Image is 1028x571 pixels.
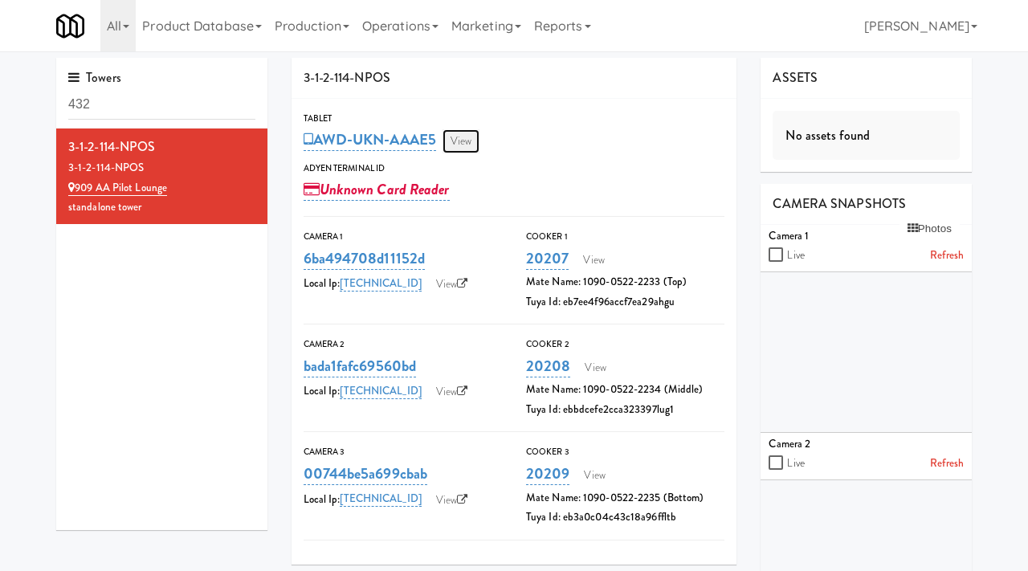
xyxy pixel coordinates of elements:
[304,444,502,460] div: Camera 3
[340,491,421,507] a: [TECHNICAL_ID]
[577,356,614,380] a: View
[428,488,476,512] a: View
[68,90,255,120] input: Search towers
[304,272,502,296] div: Local Ip:
[769,434,963,455] div: Camera 2
[304,336,502,353] div: Camera 2
[773,111,959,161] div: No assets found
[304,247,426,270] a: 6ba494708d11152d
[526,292,724,312] div: Tuya Id: eb7ee4f96accf7ea29ahgu
[304,178,450,201] a: Unknown Card Reader
[292,58,737,99] div: 3-1-2-114-NPOS
[56,12,84,40] img: Micromart
[526,463,570,485] a: 20209
[56,128,267,224] li: 3-1-2-114-NPOS3-1-2-114-NPOS 909 AA Pilot Loungestandalone tower
[526,488,724,508] div: Mate Name: 1090-0522-2235 (Bottom)
[443,129,479,153] a: View
[340,383,421,399] a: [TECHNICAL_ID]
[68,135,255,159] div: 3-1-2-114-NPOS
[526,508,724,528] div: Tuya Id: eb3a0c04c43c18a96ffltb
[930,246,964,266] a: Refresh
[526,380,724,400] div: Mate Name: 1090-0522-2234 (Middle)
[526,229,724,245] div: Cooker 1
[68,158,255,178] div: 3-1-2-114-NPOS
[340,275,421,292] a: [TECHNICAL_ID]
[68,198,255,218] div: standalone tower
[68,180,167,196] a: 909 AA Pilot Lounge
[526,400,724,420] div: Tuya Id: ebbdcefe2cca323397lug1
[773,68,818,87] span: ASSETS
[526,336,724,353] div: Cooker 2
[304,229,502,245] div: Camera 1
[526,272,724,292] div: Mate Name: 1090-0522-2233 (Top)
[575,248,612,272] a: View
[304,488,502,512] div: Local Ip:
[773,194,906,213] span: CAMERA SNAPSHOTS
[526,247,569,270] a: 20207
[304,128,436,151] a: AWD-UKN-AAAE5
[576,463,613,487] a: View
[304,380,502,404] div: Local Ip:
[930,454,964,474] a: Refresh
[787,454,804,474] label: Live
[787,246,804,266] label: Live
[526,444,724,460] div: Cooker 3
[428,272,476,296] a: View
[304,111,725,127] div: Tablet
[304,463,428,485] a: 00744be5a699cbab
[304,161,725,177] div: Adyen Terminal Id
[68,68,121,87] span: Towers
[428,380,476,404] a: View
[526,355,571,377] a: 20208
[304,355,417,377] a: bada1fafc69560bd
[769,226,963,247] div: Camera 1
[899,217,960,241] button: Photos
